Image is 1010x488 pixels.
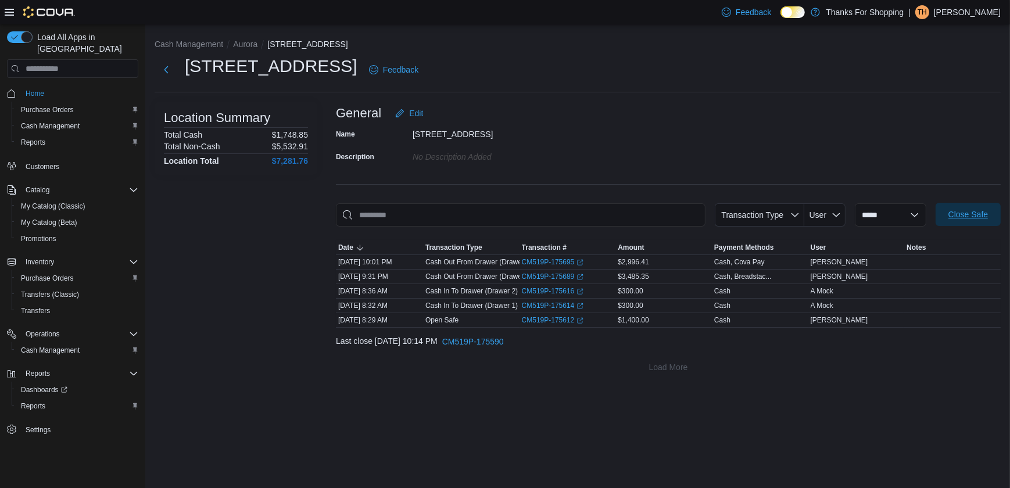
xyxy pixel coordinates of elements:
[21,327,138,341] span: Operations
[21,86,138,101] span: Home
[336,130,355,139] label: Name
[21,290,79,299] span: Transfers (Classic)
[21,327,65,341] button: Operations
[721,210,783,220] span: Transaction Type
[155,40,223,49] button: Cash Management
[26,89,44,98] span: Home
[16,135,50,149] a: Reports
[21,401,45,411] span: Reports
[16,199,138,213] span: My Catalog (Classic)
[16,216,138,229] span: My Catalog (Beta)
[364,58,423,81] a: Feedback
[336,356,1001,379] button: Load More
[810,210,827,220] span: User
[16,216,82,229] a: My Catalog (Beta)
[425,257,532,267] p: Cash Out From Drawer (Drawer 2)
[438,330,508,353] button: CM519P-175590
[336,330,1001,353] div: Last close [DATE] 10:14 PM
[164,156,219,166] h4: Location Total
[2,326,143,342] button: Operations
[16,383,138,397] span: Dashboards
[948,209,988,220] span: Close Safe
[21,385,67,394] span: Dashboards
[21,183,54,197] button: Catalog
[21,105,74,114] span: Purchase Orders
[12,286,143,303] button: Transfers (Classic)
[714,315,730,325] div: Cash
[522,286,584,296] a: CM519P-175616External link
[715,203,804,227] button: Transaction Type
[16,119,138,133] span: Cash Management
[21,423,55,437] a: Settings
[383,64,418,76] span: Feedback
[413,148,568,162] div: No Description added
[21,138,45,147] span: Reports
[780,6,805,19] input: Dark Mode
[272,142,308,151] p: $5,532.91
[272,130,308,139] p: $1,748.85
[16,343,138,357] span: Cash Management
[618,257,649,267] span: $2,996.41
[12,198,143,214] button: My Catalog (Classic)
[21,202,85,211] span: My Catalog (Classic)
[618,301,643,310] span: $300.00
[21,121,80,131] span: Cash Management
[336,255,423,269] div: [DATE] 10:01 PM
[576,317,583,324] svg: External link
[522,272,584,281] a: CM519P-175689External link
[21,160,64,174] a: Customers
[714,243,774,252] span: Payment Methods
[16,304,138,318] span: Transfers
[7,80,138,468] nav: Complex example
[233,40,257,49] button: Aurora
[272,156,308,166] h4: $7,281.76
[12,382,143,398] a: Dashboards
[12,270,143,286] button: Purchase Orders
[336,106,381,120] h3: General
[808,241,905,254] button: User
[425,243,482,252] span: Transaction Type
[185,55,357,78] h1: [STREET_ADDRESS]
[522,301,584,310] a: CM519P-175614External link
[338,243,353,252] span: Date
[391,102,428,125] button: Edit
[804,203,846,227] button: User
[618,272,649,281] span: $3,485.35
[811,315,868,325] span: [PERSON_NAME]
[21,255,59,269] button: Inventory
[16,271,78,285] a: Purchase Orders
[618,243,644,252] span: Amount
[425,272,532,281] p: Cash Out From Drawer (Drawer 1)
[26,369,50,378] span: Reports
[336,313,423,327] div: [DATE] 8:29 AM
[164,111,270,125] h3: Location Summary
[155,38,1001,52] nav: An example of EuiBreadcrumbs
[907,243,926,252] span: Notes
[16,232,138,246] span: Promotions
[649,361,688,373] span: Load More
[336,299,423,313] div: [DATE] 8:32 AM
[21,218,77,227] span: My Catalog (Beta)
[811,257,868,267] span: [PERSON_NAME]
[12,214,143,231] button: My Catalog (Beta)
[12,231,143,247] button: Promotions
[16,399,50,413] a: Reports
[736,6,771,18] span: Feedback
[425,286,518,296] p: Cash In To Drawer (Drawer 2)
[16,119,84,133] a: Cash Management
[12,118,143,134] button: Cash Management
[16,288,138,302] span: Transfers (Classic)
[522,243,567,252] span: Transaction #
[811,301,833,310] span: A Mock
[23,6,75,18] img: Cova
[2,421,143,438] button: Settings
[425,301,518,310] p: Cash In To Drawer (Drawer 1)
[714,286,730,296] div: Cash
[336,203,705,227] input: This is a search bar. As you type, the results lower in the page will automatically filter.
[16,304,55,318] a: Transfers
[16,232,61,246] a: Promotions
[26,329,60,339] span: Operations
[336,152,374,162] label: Description
[576,274,583,281] svg: External link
